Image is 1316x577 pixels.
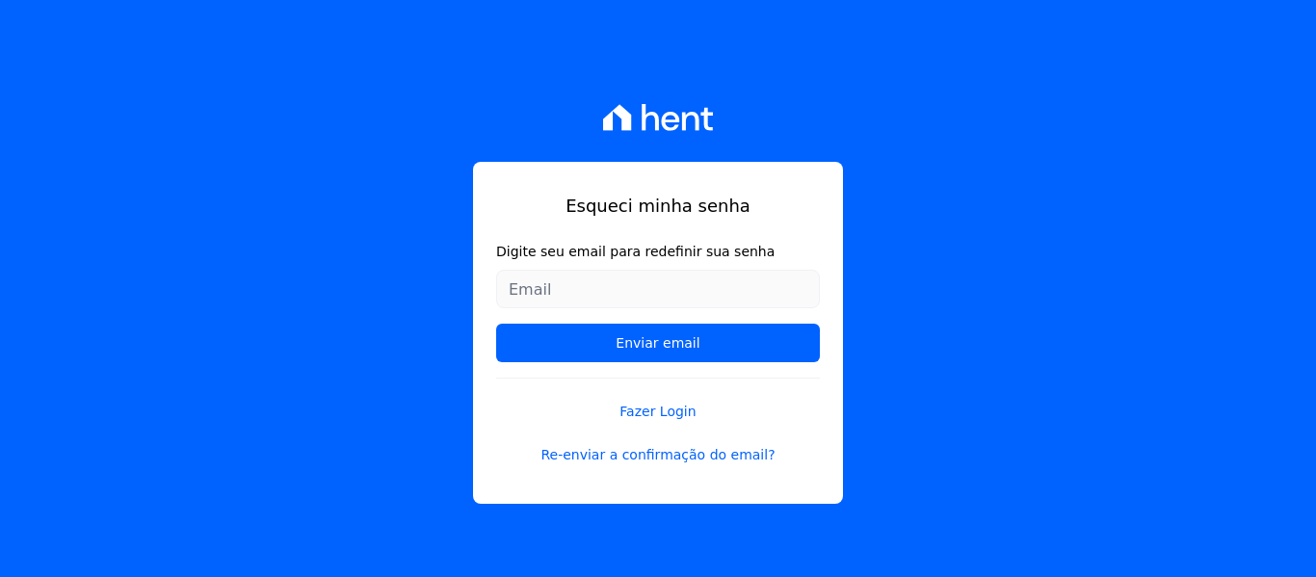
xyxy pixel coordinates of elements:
h1: Esqueci minha senha [496,193,820,219]
a: Fazer Login [496,378,820,422]
input: Email [496,270,820,308]
label: Digite seu email para redefinir sua senha [496,242,820,262]
input: Enviar email [496,324,820,362]
a: Re-enviar a confirmação do email? [496,445,820,465]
